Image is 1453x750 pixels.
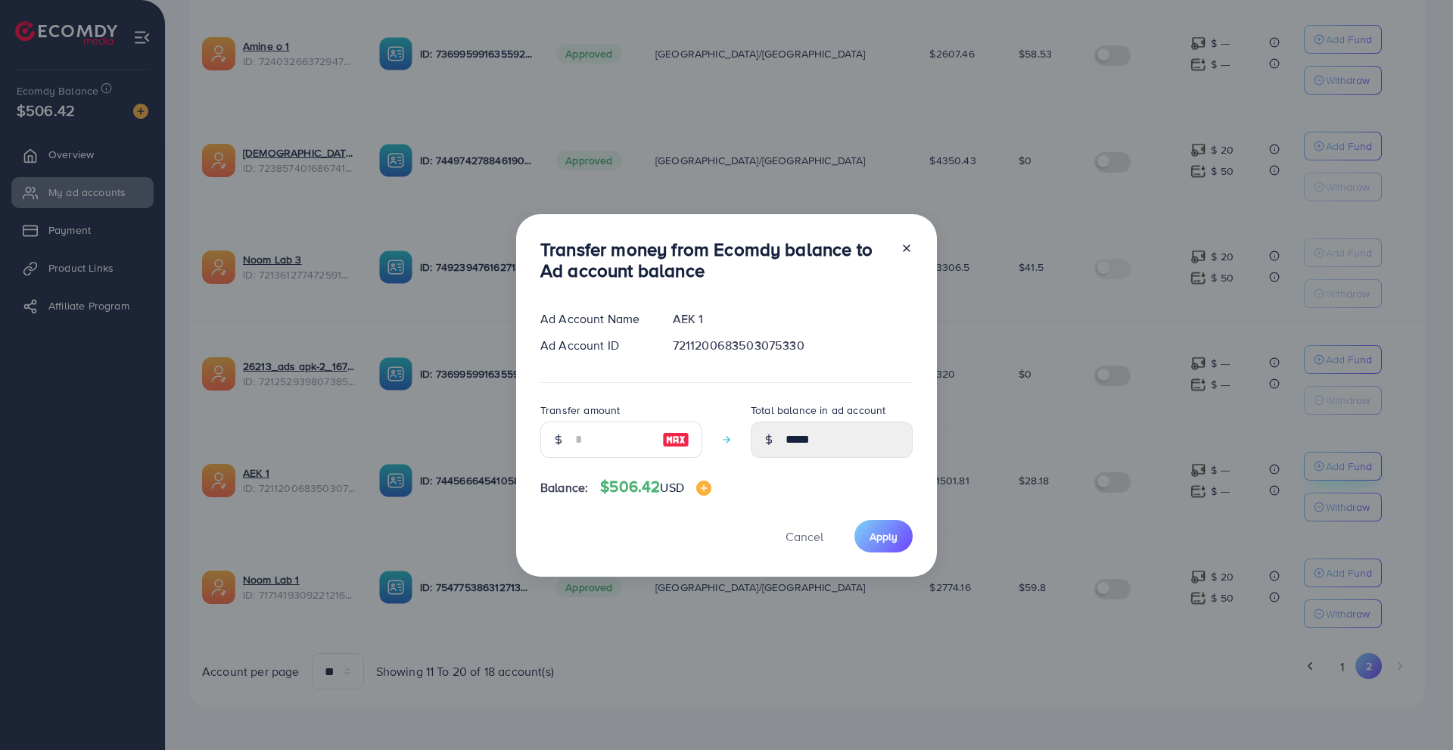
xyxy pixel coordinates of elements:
label: Total balance in ad account [751,403,885,418]
div: AEK 1 [661,310,925,328]
h4: $506.42 [600,478,711,496]
button: Apply [854,520,913,552]
span: Apply [870,529,898,544]
h3: Transfer money from Ecomdy balance to Ad account balance [540,238,888,282]
div: Ad Account Name [528,310,661,328]
label: Transfer amount [540,403,620,418]
button: Cancel [767,520,842,552]
div: 7211200683503075330 [661,337,925,354]
span: USD [660,479,683,496]
iframe: Chat [1389,682,1442,739]
img: image [696,481,711,496]
div: Ad Account ID [528,337,661,354]
span: Cancel [786,528,823,545]
span: Balance: [540,479,588,496]
img: image [662,431,689,449]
